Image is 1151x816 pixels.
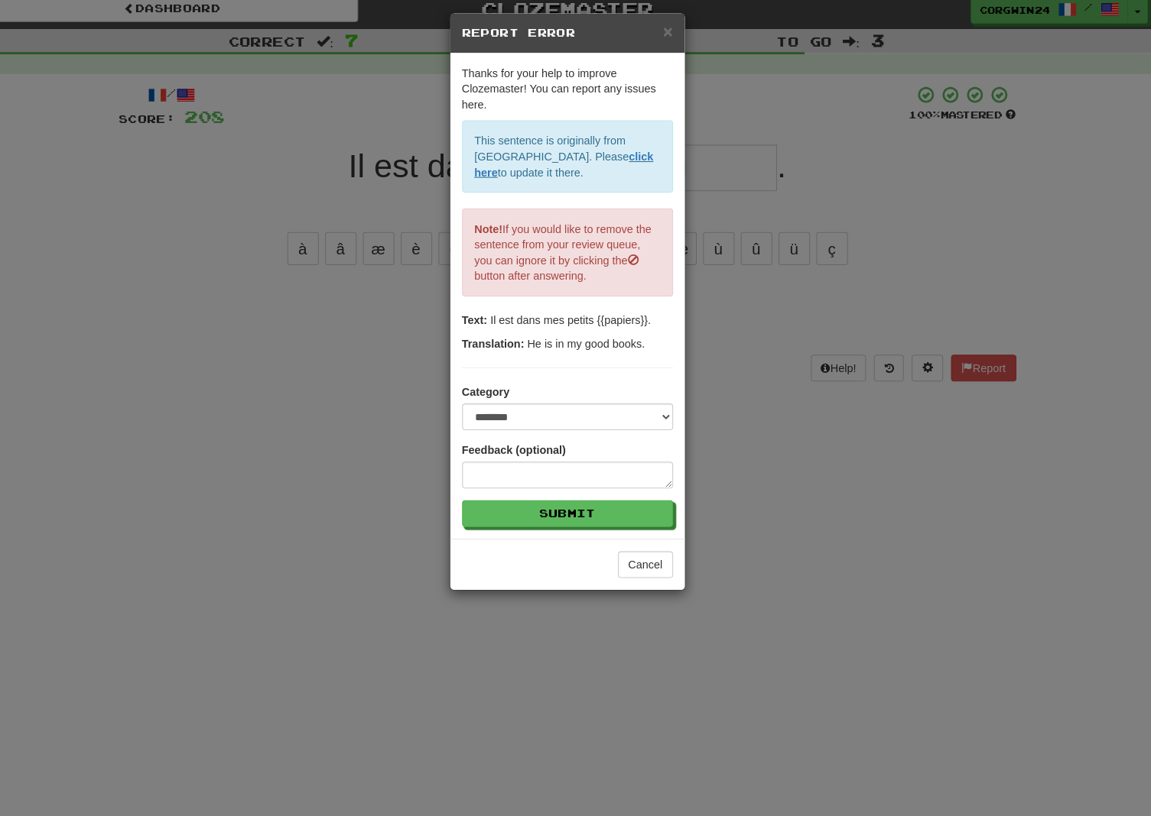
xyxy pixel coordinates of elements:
[473,213,678,299] p: If you would like to remove the sentence from your review queue, you can ignore it by clicking th...
[473,316,498,328] strong: Text:
[473,74,678,120] p: Thanks for your help to improve Clozemaster! You can report any issues here.
[473,35,678,50] h5: Report Error
[486,227,513,239] strong: Note!
[473,338,534,351] strong: Translation:
[473,384,520,399] label: Category
[473,440,574,455] label: Feedback (optional)
[668,33,678,50] span: ×
[668,34,678,50] button: Close
[473,314,678,329] p: Il est dans mes petits {{papiers}}.
[473,337,678,352] p: He is in my good books.
[473,497,678,523] button: Submit
[473,128,678,198] p: This sentence is originally from [GEOGRAPHIC_DATA]. Please to update it there.
[625,546,678,572] button: Cancel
